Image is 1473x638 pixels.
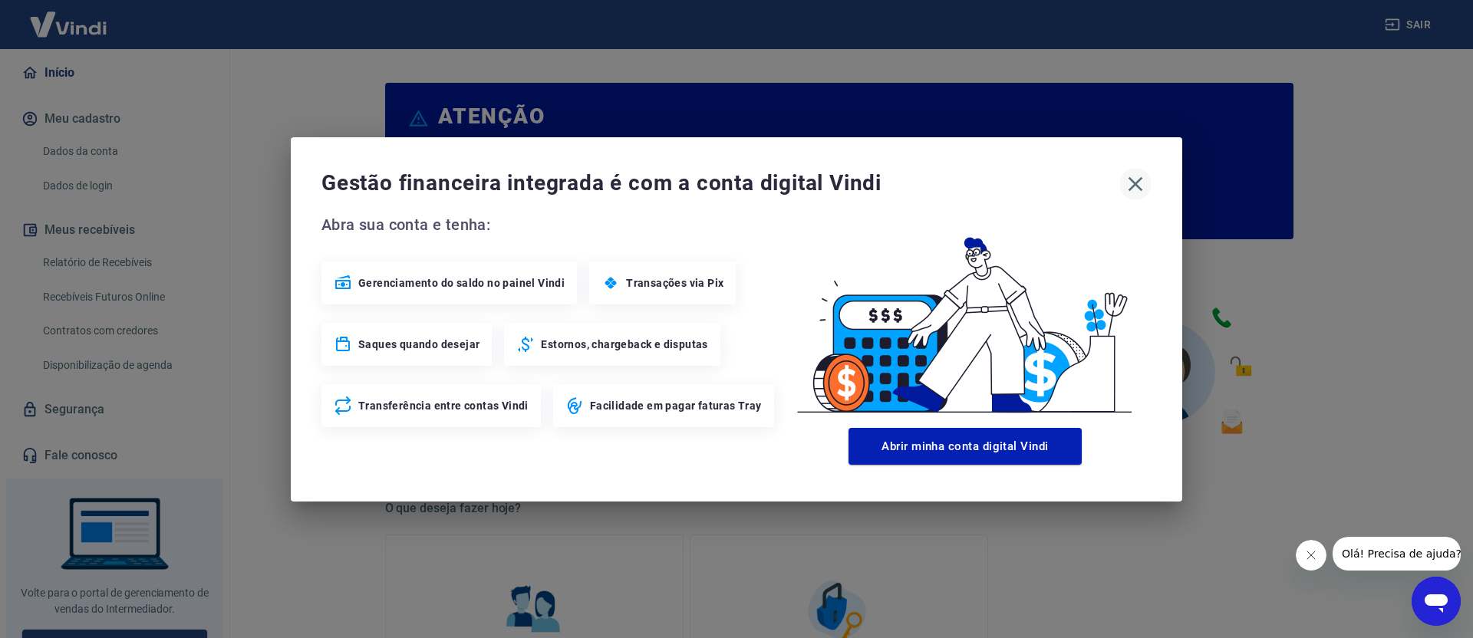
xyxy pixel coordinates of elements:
iframe: Mensagem da empresa [1333,537,1461,571]
span: Gestão financeira integrada é com a conta digital Vindi [321,168,1119,199]
span: Saques quando desejar [358,337,479,352]
iframe: Botão para abrir a janela de mensagens [1412,577,1461,626]
span: Abra sua conta e tenha: [321,212,779,237]
span: Gerenciamento do saldo no painel Vindi [358,275,565,291]
span: Facilidade em pagar faturas Tray [590,398,762,413]
span: Transferência entre contas Vindi [358,398,529,413]
img: Good Billing [779,212,1152,422]
span: Estornos, chargeback e disputas [541,337,707,352]
span: Olá! Precisa de ajuda? [9,11,129,23]
button: Abrir minha conta digital Vindi [849,428,1082,465]
span: Transações via Pix [626,275,723,291]
iframe: Fechar mensagem [1296,540,1326,571]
